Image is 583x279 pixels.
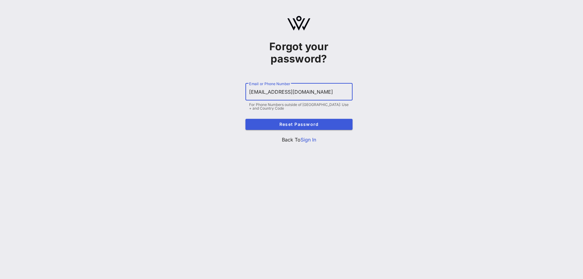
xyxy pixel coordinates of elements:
[245,119,353,130] button: Reset Password
[301,137,316,143] a: Sign In
[245,40,353,65] h1: Forgot your password?
[245,136,353,143] p: Back To
[287,16,310,31] img: logo.svg
[249,81,290,86] label: Email or Phone Number
[250,122,348,127] span: Reset Password
[249,87,349,97] input: Email or Phone Number
[249,103,349,110] div: For Phone Numbers outside of [GEOGRAPHIC_DATA]: Use + and Country Code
